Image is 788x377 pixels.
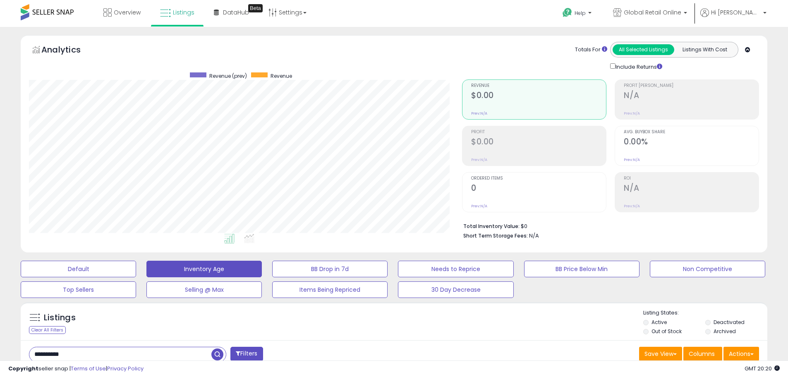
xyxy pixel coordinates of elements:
[248,4,263,12] div: Tooltip anchor
[471,111,487,116] small: Prev: N/A
[471,91,606,102] h2: $0.00
[643,309,767,317] p: Listing States:
[173,8,194,17] span: Listings
[624,157,640,162] small: Prev: N/A
[8,365,38,372] strong: Copyright
[714,319,745,326] label: Deactivated
[624,84,759,88] span: Profit [PERSON_NAME]
[575,46,607,54] div: Totals For
[524,261,640,277] button: BB Price Below Min
[463,223,520,230] b: Total Inventory Value:
[562,7,572,18] i: Get Help
[624,130,759,134] span: Avg. Buybox Share
[471,157,487,162] small: Prev: N/A
[230,347,263,361] button: Filters
[471,84,606,88] span: Revenue
[463,221,753,231] li: $0
[398,261,513,277] button: Needs to Reprice
[41,44,97,58] h5: Analytics
[107,365,144,372] a: Privacy Policy
[624,183,759,195] h2: N/A
[745,365,780,372] span: 2025-09-10 20:20 GMT
[471,176,606,181] span: Ordered Items
[723,347,759,361] button: Actions
[700,8,766,27] a: Hi [PERSON_NAME]
[711,8,761,17] span: Hi [PERSON_NAME]
[8,365,144,373] div: seller snap | |
[21,261,136,277] button: Default
[624,204,640,209] small: Prev: N/A
[650,261,765,277] button: Non Competitive
[604,62,672,71] div: Include Returns
[624,137,759,148] h2: 0.00%
[471,137,606,148] h2: $0.00
[114,8,141,17] span: Overview
[471,204,487,209] small: Prev: N/A
[209,72,247,79] span: Revenue (prev)
[272,261,388,277] button: BB Drop in 7d
[44,312,76,324] h5: Listings
[624,91,759,102] h2: N/A
[29,326,66,334] div: Clear All Filters
[21,281,136,298] button: Top Sellers
[683,347,722,361] button: Columns
[398,281,513,298] button: 30 Day Decrease
[624,176,759,181] span: ROI
[71,365,106,372] a: Terms of Use
[146,261,262,277] button: Inventory Age
[471,130,606,134] span: Profit
[146,281,262,298] button: Selling @ Max
[714,328,736,335] label: Archived
[651,328,682,335] label: Out of Stock
[651,319,667,326] label: Active
[613,44,674,55] button: All Selected Listings
[624,8,681,17] span: Global Retail Online
[529,232,539,240] span: N/A
[674,44,735,55] button: Listings With Cost
[689,350,715,358] span: Columns
[471,183,606,195] h2: 0
[463,232,528,239] b: Short Term Storage Fees:
[223,8,249,17] span: DataHub
[271,72,292,79] span: Revenue
[624,111,640,116] small: Prev: N/A
[575,10,586,17] span: Help
[272,281,388,298] button: Items Being Repriced
[639,347,682,361] button: Save View
[556,1,600,27] a: Help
